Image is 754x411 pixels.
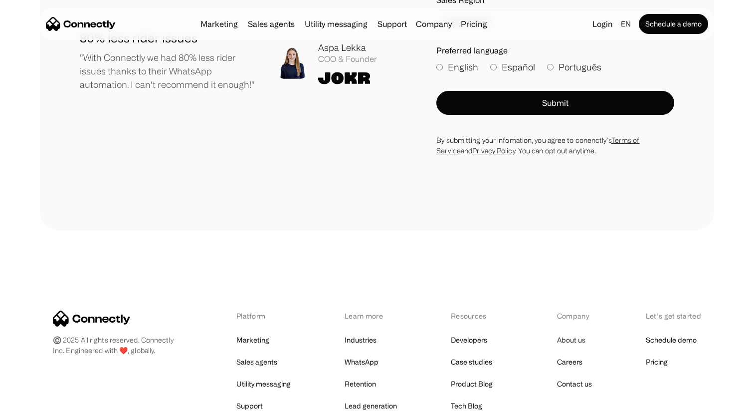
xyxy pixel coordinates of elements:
[20,394,60,408] ul: Language list
[557,311,592,321] div: Company
[451,355,492,369] a: Case studies
[451,377,493,391] a: Product Blog
[621,17,631,31] div: en
[301,20,372,28] a: Utility messaging
[557,355,582,369] a: Careers
[436,64,443,70] input: English
[236,333,269,347] a: Marketing
[639,14,708,34] a: Schedule a demo
[490,64,497,70] input: Español
[547,64,554,70] input: Português
[345,333,377,347] a: Industries
[244,20,299,28] a: Sales agents
[374,20,411,28] a: Support
[451,311,503,321] div: Resources
[472,147,515,154] a: Privacy Policy
[196,20,242,28] a: Marketing
[345,355,378,369] a: WhatsApp
[451,333,487,347] a: Developers
[318,41,377,54] div: Aspa Lekka
[557,333,585,347] a: About us
[416,17,452,31] div: Company
[345,311,397,321] div: Learn more
[318,54,377,64] div: COO & Founder
[646,333,697,347] a: Schedule demo
[617,17,637,31] div: en
[436,46,674,55] label: Preferred language
[588,17,617,31] a: Login
[345,377,376,391] a: Retention
[80,51,258,91] p: "With Connectly we had 80% less rider issues thanks to their WhatsApp automation. I can't recomme...
[413,17,455,31] div: Company
[490,60,535,74] label: Español
[46,16,116,31] a: home
[436,136,639,154] a: Terms of Service
[646,355,668,369] a: Pricing
[547,60,601,74] label: Português
[10,393,60,408] aside: Language selected: English
[436,60,478,74] label: English
[436,135,674,156] div: By submitting your infomation, you agree to conenctly’s and . You can opt out anytime.
[236,377,291,391] a: Utility messaging
[646,311,701,321] div: Let’s get started
[436,91,674,115] button: Submit
[557,377,592,391] a: Contact us
[236,311,291,321] div: Platform
[457,20,491,28] a: Pricing
[236,355,277,369] a: Sales agents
